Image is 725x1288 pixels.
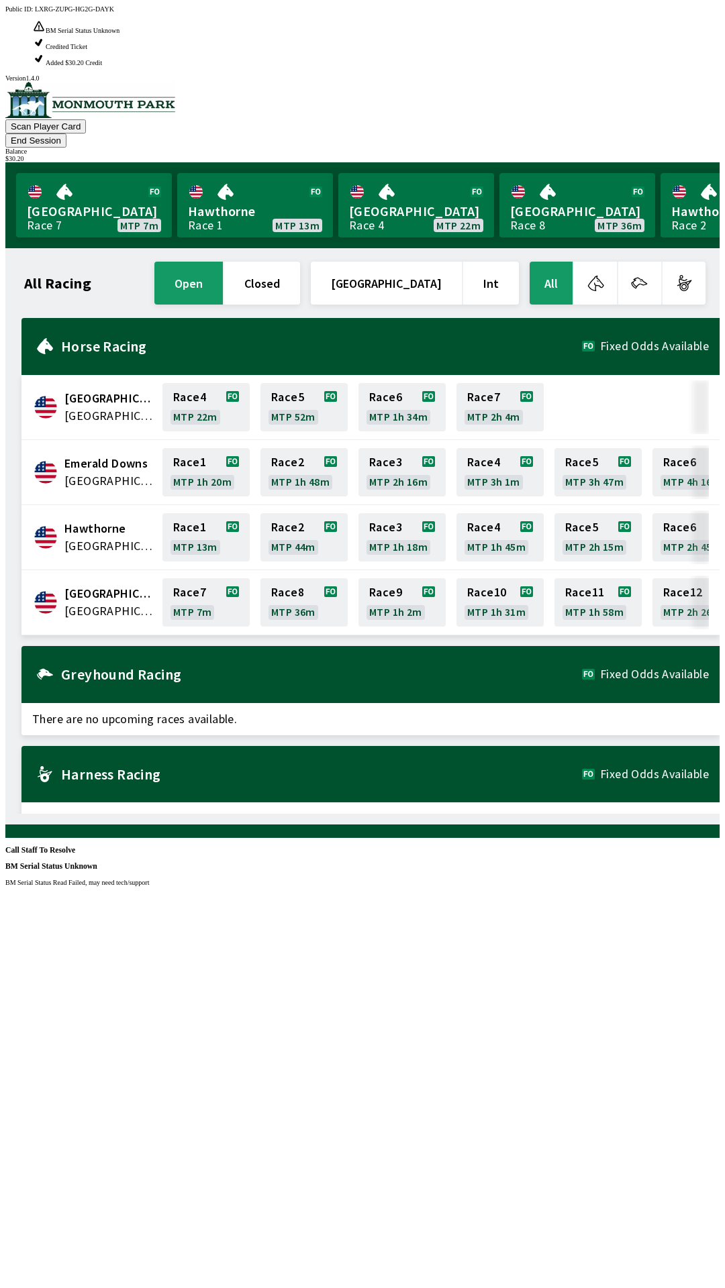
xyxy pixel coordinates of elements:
[5,133,66,148] button: End Session
[5,155,720,162] div: $ 30.20
[467,606,526,617] span: MTP 1h 31m
[173,522,206,533] span: Race 1
[162,448,250,496] a: Race1MTP 1h 20m
[61,669,582,680] h2: Greyhound Racing
[173,392,206,402] span: Race 4
[64,602,154,620] span: United States
[467,522,500,533] span: Race 4
[5,119,86,133] button: Scan Player Card
[61,341,582,352] h2: Horse Racing
[565,606,624,617] span: MTP 1h 58m
[349,203,483,220] span: [GEOGRAPHIC_DATA]
[467,476,520,487] span: MTP 3h 1m
[369,476,428,487] span: MTP 2h 16m
[369,457,402,468] span: Race 3
[271,392,304,402] span: Race 5
[671,220,706,231] div: Race 2
[338,173,494,237] a: [GEOGRAPHIC_DATA]Race 4MTP 22m
[554,448,642,496] a: Race5MTP 3h 47m
[600,341,709,352] span: Fixed Odds Available
[173,411,217,422] span: MTP 22m
[5,862,720,871] h3: BM Serial Status Unknown
[358,578,446,627] a: Race9MTP 1h 2m
[271,606,316,617] span: MTP 36m
[663,606,722,617] span: MTP 2h 26m
[162,513,250,561] a: Race1MTP 13m
[173,457,206,468] span: Race 1
[64,585,154,602] span: Monmouth Park
[597,220,642,231] span: MTP 36m
[565,476,624,487] span: MTP 3h 47m
[456,448,544,496] a: Race4MTP 3h 1m
[271,411,316,422] span: MTP 52m
[467,587,506,598] span: Race 10
[173,476,232,487] span: MTP 1h 20m
[162,578,250,627] a: Race7MTP 7m
[369,587,402,598] span: Race 9
[600,769,709,780] span: Fixed Odds Available
[173,606,211,617] span: MTP 7m
[64,390,154,407] span: Canterbury Park
[456,513,544,561] a: Race4MTP 1h 45m
[663,587,702,598] span: Race 12
[46,59,102,66] span: Added $30.20 Credit
[663,541,722,552] span: MTP 2h 45m
[260,448,348,496] a: Race2MTP 1h 48m
[27,203,161,220] span: [GEOGRAPHIC_DATA]
[358,383,446,431] a: Race6MTP 1h 34m
[177,173,333,237] a: HawthorneRace 1MTP 13m
[64,455,154,472] span: Emerald Downs
[5,879,720,886] p: BM Serial Status Read Failed, may need tech/support
[162,383,250,431] a: Race4MTP 22m
[5,74,720,82] div: Version 1.4.0
[260,578,348,627] a: Race8MTP 36m
[456,578,544,627] a: Race10MTP 1h 31m
[271,522,304,533] span: Race 2
[271,476,330,487] span: MTP 1h 48m
[663,476,722,487] span: MTP 4h 16m
[188,220,223,231] div: Race 1
[35,5,114,13] span: LXRG-ZUPG-HG2G-DAYK
[5,82,175,118] img: venue logo
[510,220,545,231] div: Race 8
[154,262,223,305] button: open
[64,537,154,555] span: United States
[349,220,384,231] div: Race 4
[369,392,402,402] span: Race 6
[24,278,91,288] h1: All Racing
[565,522,598,533] span: Race 5
[467,541,526,552] span: MTP 1h 45m
[120,220,158,231] span: MTP 7m
[173,541,217,552] span: MTP 13m
[369,522,402,533] span: Race 3
[46,43,87,50] span: Credited Ticket
[554,513,642,561] a: Race5MTP 2h 15m
[271,587,304,598] span: Race 8
[358,513,446,561] a: Race3MTP 1h 18m
[663,522,696,533] span: Race 6
[27,220,62,231] div: Race 7
[64,407,154,425] span: United States
[369,606,422,617] span: MTP 1h 2m
[64,472,154,490] span: United States
[369,411,428,422] span: MTP 1h 34m
[467,411,520,422] span: MTP 2h 4m
[663,457,696,468] span: Race 6
[467,457,500,468] span: Race 4
[260,383,348,431] a: Race5MTP 52m
[64,520,154,537] span: Hawthorne
[271,541,316,552] span: MTP 44m
[499,173,655,237] a: [GEOGRAPHIC_DATA]Race 8MTP 36m
[530,262,573,305] button: All
[463,262,519,305] button: Int
[46,27,119,34] span: BM Serial Status Unknown
[5,5,720,13] div: Public ID:
[358,448,446,496] a: Race3MTP 2h 16m
[21,703,720,735] span: There are no upcoming races available.
[600,669,709,680] span: Fixed Odds Available
[173,587,206,598] span: Race 7
[369,541,428,552] span: MTP 1h 18m
[224,262,300,305] button: closed
[21,802,720,835] span: There are no upcoming races available.
[260,513,348,561] a: Race2MTP 44m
